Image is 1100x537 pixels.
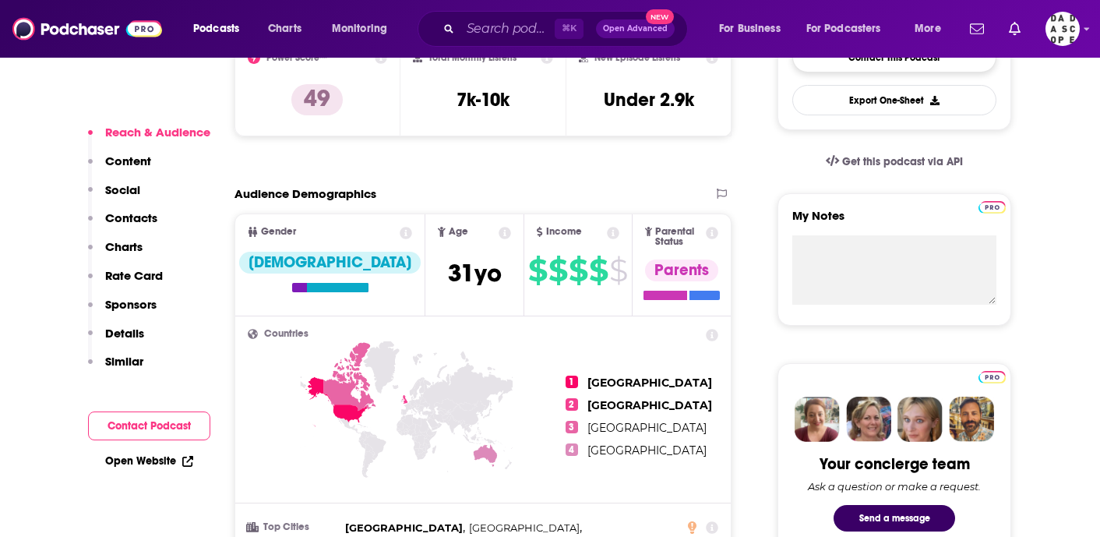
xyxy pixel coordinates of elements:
a: Get this podcast via API [813,143,975,181]
div: Parents [645,260,718,281]
button: Charts [88,239,143,268]
a: Charts [258,16,311,41]
button: Contact Podcast [88,412,210,440]
img: User Profile [1045,12,1080,46]
img: Podchaser Pro [978,371,1006,383]
span: Logged in as Dadascope2 [1045,12,1080,46]
span: 1 [566,376,578,388]
span: Get this podcast via API [842,155,963,168]
p: Content [105,154,151,168]
span: [GEOGRAPHIC_DATA] [587,443,707,458]
span: For Business [719,18,781,40]
p: Reach & Audience [105,125,210,140]
img: Sydney Profile [795,397,840,442]
span: [GEOGRAPHIC_DATA] [587,421,707,435]
input: Search podcasts, credits, & more... [460,16,555,41]
button: Social [88,182,140,211]
span: More [915,18,941,40]
img: Podchaser - Follow, Share and Rate Podcasts [12,14,162,44]
p: Charts [105,239,143,254]
span: 2 [566,398,578,411]
button: Show profile menu [1045,12,1080,46]
button: open menu [321,16,407,41]
img: Jules Profile [897,397,943,442]
button: Export One-Sheet [792,85,996,115]
span: Gender [261,227,296,237]
span: $ [609,258,627,283]
span: Open Advanced [603,25,668,33]
button: open menu [904,16,961,41]
button: open menu [708,16,800,41]
button: Sponsors [88,297,157,326]
h2: Audience Demographics [234,186,376,201]
span: Countries [264,329,308,339]
span: 31 yo [448,258,502,288]
button: Rate Card [88,268,163,297]
span: Age [449,227,468,237]
p: Details [105,326,144,341]
p: Rate Card [105,268,163,283]
p: Contacts [105,210,157,225]
img: Barbara Profile [846,397,891,442]
img: Podchaser Pro [978,201,1006,214]
span: For Podcasters [806,18,881,40]
span: 4 [566,443,578,456]
button: Contacts [88,210,157,239]
button: Similar [88,354,143,383]
button: Content [88,154,151,182]
h3: Top Cities [248,522,339,532]
span: $ [528,258,547,283]
span: $ [589,258,608,283]
span: Income [546,227,582,237]
p: 49 [291,84,343,115]
button: Details [88,326,144,355]
span: $ [548,258,567,283]
p: Social [105,182,140,197]
span: 3 [566,421,578,433]
span: Monitoring [332,18,387,40]
h2: Power Score™ [266,52,327,63]
button: open menu [796,16,904,41]
button: Reach & Audience [88,125,210,154]
img: Jon Profile [949,397,994,442]
span: [GEOGRAPHIC_DATA] [587,376,712,390]
button: Open AdvancedNew [596,19,675,38]
span: [GEOGRAPHIC_DATA] [587,398,712,412]
p: Similar [105,354,143,369]
h2: New Episode Listens [594,52,680,63]
span: New [646,9,674,24]
h3: Under 2.9k [604,88,694,111]
a: Show notifications dropdown [964,16,990,42]
h3: 7k-10k [457,88,509,111]
p: Sponsors [105,297,157,312]
div: Your concierge team [820,454,970,474]
span: ⌘ K [555,19,583,39]
span: $ [569,258,587,283]
span: Charts [268,18,301,40]
a: Pro website [978,199,1006,214]
button: open menu [182,16,259,41]
span: Parental Status [655,227,703,247]
h2: Total Monthly Listens [428,52,517,63]
div: Ask a question or make a request. [808,480,981,493]
span: , [469,519,582,537]
a: Open Website [105,454,193,468]
div: [DEMOGRAPHIC_DATA] [239,252,421,274]
span: Podcasts [193,18,239,40]
button: Send a message [834,505,955,532]
span: [GEOGRAPHIC_DATA] [469,521,580,534]
label: My Notes [792,208,996,235]
span: [GEOGRAPHIC_DATA] [345,521,463,534]
a: Show notifications dropdown [1003,16,1027,42]
div: Search podcasts, credits, & more... [432,11,703,47]
span: , [345,519,465,537]
a: Pro website [978,369,1006,383]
